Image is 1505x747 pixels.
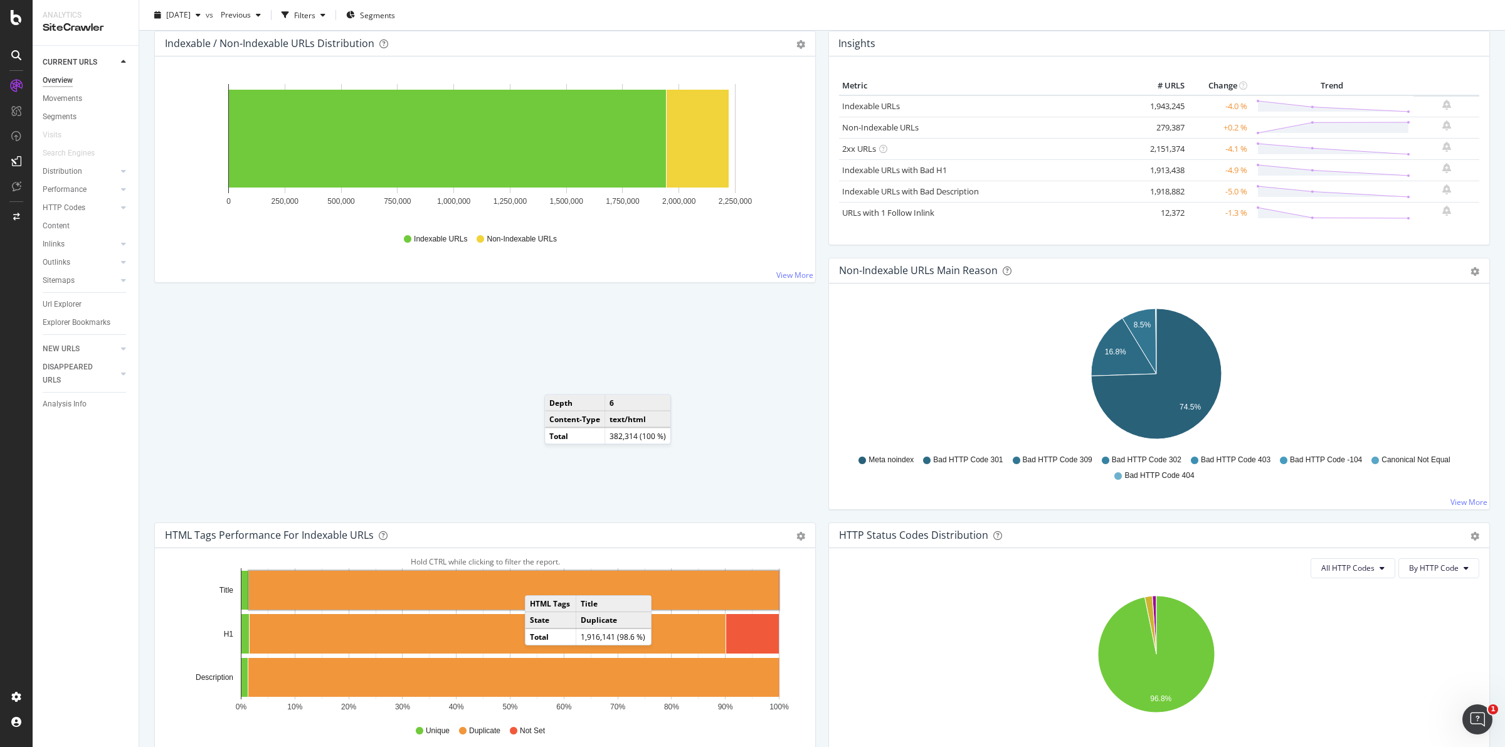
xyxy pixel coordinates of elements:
[719,197,752,206] text: 2,250,000
[1112,455,1181,465] span: Bad HTTP Code 302
[1442,142,1451,152] div: bell-plus
[43,165,117,178] a: Distribution
[610,702,625,711] text: 70%
[1398,558,1479,578] button: By HTTP Code
[838,35,875,52] h4: Insights
[525,628,576,645] td: Total
[1150,694,1171,703] text: 96.8%
[494,197,527,206] text: 1,250,000
[43,298,82,311] div: Url Explorer
[1442,184,1451,194] div: bell-plus
[43,298,130,311] a: Url Explorer
[287,702,302,711] text: 10%
[43,110,130,124] a: Segments
[545,411,605,428] td: Content-Type
[43,74,130,87] a: Overview
[165,529,374,541] div: HTML Tags Performance for Indexable URLs
[272,197,299,206] text: 250,000
[576,628,651,645] td: 1,916,141 (98.6 %)
[1471,532,1479,541] div: gear
[360,9,395,20] span: Segments
[1381,455,1450,465] span: Canonical Not Equal
[43,21,129,35] div: SiteCrawler
[469,726,500,736] span: Duplicate
[1188,202,1250,223] td: -1.3 %
[605,428,671,444] td: 382,314 (100 %)
[43,129,74,142] a: Visits
[842,207,934,218] a: URLs with 1 Follow Inlink
[43,361,117,387] a: DISAPPEARED URLS
[842,122,919,133] a: Non-Indexable URLs
[1138,138,1188,159] td: 2,151,374
[43,201,85,215] div: HTTP Codes
[842,143,876,154] a: 2xx URLs
[1462,704,1492,734] iframe: Intercom live chat
[502,702,517,711] text: 50%
[327,197,355,206] text: 500,000
[43,147,107,160] a: Search Engines
[1188,77,1250,95] th: Change
[606,197,640,206] text: 1,750,000
[1471,267,1479,276] div: gear
[1442,100,1451,110] div: bell-plus
[487,234,556,245] span: Non-Indexable URLs
[43,92,130,105] a: Movements
[1290,455,1362,465] span: Bad HTTP Code -104
[43,361,106,387] div: DISAPPEARED URLS
[341,5,400,25] button: Segments
[43,274,75,287] div: Sitemaps
[426,726,450,736] span: Unique
[1138,117,1188,138] td: 279,387
[1201,455,1270,465] span: Bad HTTP Code 403
[196,673,233,682] text: Description
[43,110,77,124] div: Segments
[43,342,117,356] a: NEW URLS
[224,630,234,638] text: H1
[1321,563,1375,573] span: All HTTP Codes
[165,568,799,714] svg: A chart.
[414,234,467,245] span: Indexable URLs
[43,274,117,287] a: Sitemaps
[839,588,1473,734] svg: A chart.
[43,316,110,329] div: Explorer Bookmarks
[43,238,65,251] div: Inlinks
[1138,77,1188,95] th: # URLS
[43,74,73,87] div: Overview
[839,264,998,277] div: Non-Indexable URLs Main Reason
[437,197,471,206] text: 1,000,000
[43,129,61,142] div: Visits
[718,702,733,711] text: 90%
[869,455,914,465] span: Meta noindex
[1188,159,1250,181] td: -4.9 %
[1180,403,1201,411] text: 74.5%
[769,702,789,711] text: 100%
[1023,455,1092,465] span: Bad HTTP Code 309
[395,702,410,711] text: 30%
[449,702,464,711] text: 40%
[525,612,576,629] td: State
[165,77,799,222] svg: A chart.
[43,316,130,329] a: Explorer Bookmarks
[277,5,330,25] button: Filters
[842,186,979,197] a: Indexable URLs with Bad Description
[43,256,70,269] div: Outlinks
[549,197,583,206] text: 1,500,000
[43,183,117,196] a: Performance
[149,5,206,25] button: [DATE]
[1311,558,1395,578] button: All HTTP Codes
[839,77,1138,95] th: Metric
[525,596,576,612] td: HTML Tags
[576,612,651,629] td: Duplicate
[839,529,988,541] div: HTTP Status Codes Distribution
[43,147,95,160] div: Search Engines
[1105,347,1126,356] text: 16.8%
[43,56,117,69] a: CURRENT URLS
[43,256,117,269] a: Outlinks
[1138,181,1188,202] td: 1,918,882
[43,92,82,105] div: Movements
[43,238,117,251] a: Inlinks
[576,596,651,612] td: Title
